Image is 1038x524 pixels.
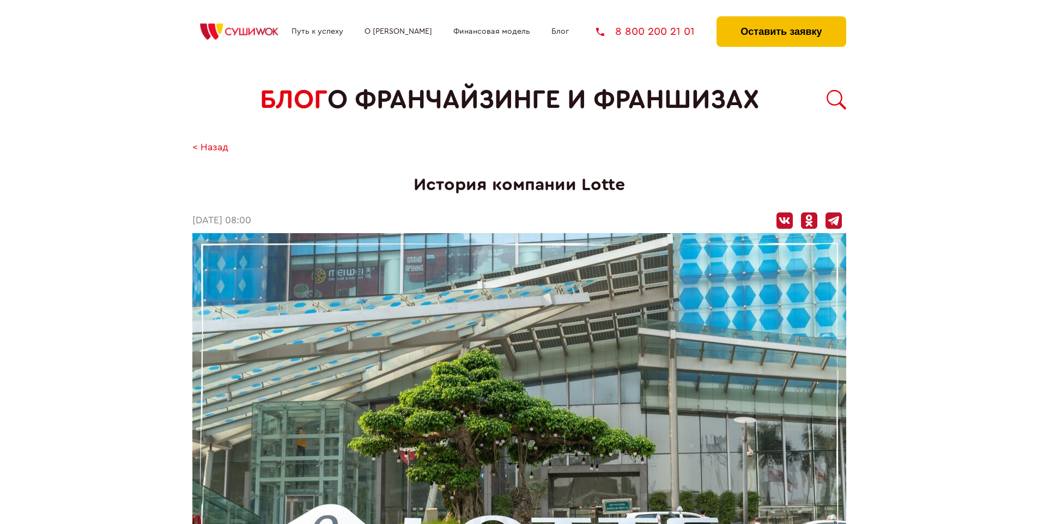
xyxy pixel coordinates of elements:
[551,27,569,36] a: Блог
[327,85,759,115] span: о франчайзинге и франшизах
[192,175,846,195] h1: История компании Lotte
[192,215,251,227] time: [DATE] 08:00
[596,26,695,37] a: 8 800 200 21 01
[260,85,327,115] span: БЛОГ
[717,16,846,47] button: Оставить заявку
[292,27,343,36] a: Путь к успеху
[192,142,228,154] a: < Назад
[453,27,530,36] a: Финансовая модель
[615,26,695,37] span: 8 800 200 21 01
[365,27,432,36] a: О [PERSON_NAME]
